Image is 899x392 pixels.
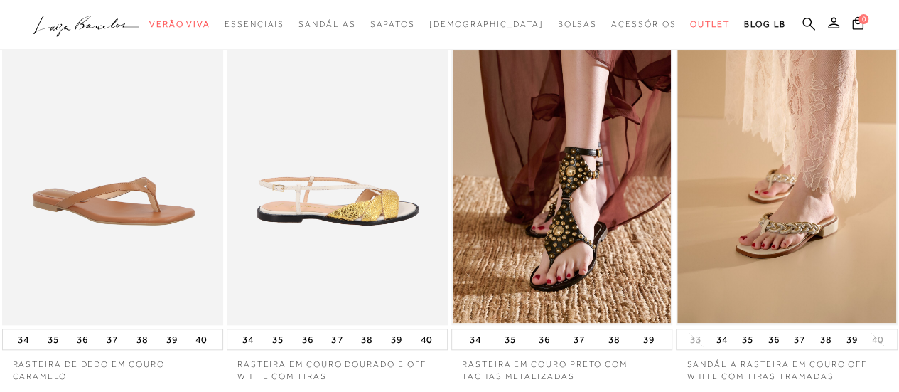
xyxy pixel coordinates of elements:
[611,19,676,29] span: Acessórios
[370,19,414,29] span: Sapatos
[268,329,288,349] button: 35
[327,329,347,349] button: 37
[370,11,414,38] a: categoryNavScreenReaderText
[227,350,448,383] a: RASTEIRA EM COURO DOURADO E OFF WHITE COM TIRAS
[72,329,92,349] button: 36
[465,329,485,349] button: 34
[841,329,861,349] button: 39
[611,11,676,38] a: categoryNavScreenReaderText
[14,329,33,349] button: 34
[387,329,407,349] button: 39
[676,350,897,383] a: SANDÁLIA RASTEIRA EM COURO OFF WHITE COM TIRAS TRAMADAS
[451,350,672,383] a: RASTEIRA EM COURO PRETO COM TACHAS METALIZADAS
[764,329,784,349] button: 36
[429,19,544,29] span: [DEMOGRAPHIC_DATA]
[298,11,355,38] a: categoryNavScreenReaderText
[298,19,355,29] span: Sandálias
[534,329,554,349] button: 36
[868,333,888,346] button: 40
[43,329,63,349] button: 35
[557,19,597,29] span: Bolsas
[238,329,258,349] button: 34
[416,329,436,349] button: 40
[557,11,597,38] a: categoryNavScreenReaderText
[604,329,624,349] button: 38
[500,329,520,349] button: 35
[357,329,377,349] button: 38
[191,329,211,349] button: 40
[686,333,706,346] button: 33
[738,329,758,349] button: 35
[225,11,284,38] a: categoryNavScreenReaderText
[712,329,732,349] button: 34
[149,11,210,38] a: categoryNavScreenReaderText
[638,329,658,349] button: 39
[162,329,182,349] button: 39
[569,329,589,349] button: 37
[790,329,809,349] button: 37
[149,19,210,29] span: Verão Viva
[690,11,730,38] a: categoryNavScreenReaderText
[744,11,785,38] a: BLOG LB
[2,350,223,383] a: RASTEIRA DE DEDO EM COURO CARAMELO
[429,11,544,38] a: noSubCategoriesText
[858,14,868,24] span: 0
[298,329,318,349] button: 36
[102,329,122,349] button: 37
[848,16,868,35] button: 0
[816,329,836,349] button: 38
[690,19,730,29] span: Outlet
[225,19,284,29] span: Essenciais
[744,19,785,29] span: BLOG LB
[132,329,152,349] button: 38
